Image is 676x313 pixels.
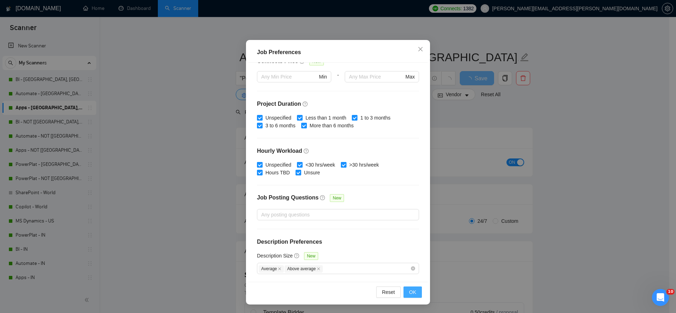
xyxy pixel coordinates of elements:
[259,265,284,273] span: Average
[409,288,416,296] span: OK
[411,40,430,59] button: Close
[376,286,401,298] button: Reset
[301,169,323,176] span: Unsure
[382,288,395,296] span: Reset
[331,71,345,91] div: -
[666,289,675,295] span: 10
[403,286,422,298] button: OK
[257,147,419,155] h4: Hourly Workload
[285,265,323,273] span: Above average
[349,73,404,81] input: Any Max Price
[294,253,300,259] span: question-circle
[320,195,326,201] span: question-circle
[652,289,669,306] iframe: Intercom live chat
[257,252,293,260] h5: Description Size
[257,238,419,246] h4: Description Preferences
[263,169,293,176] span: Hours TBD
[261,73,317,81] input: Any Min Price
[304,252,318,260] span: New
[317,267,320,271] span: close
[303,114,349,122] span: Less than 1 month
[418,46,423,52] span: close
[411,266,415,271] span: close-circle
[357,114,393,122] span: 1 to 3 months
[406,73,415,81] span: Max
[257,100,419,108] h4: Project Duration
[263,114,294,122] span: Unspecified
[303,161,338,169] span: <30 hrs/week
[257,193,319,202] h4: Job Posting Questions
[263,161,294,169] span: Unspecified
[257,48,419,57] div: Job Preferences
[304,148,309,154] span: question-circle
[303,101,308,107] span: question-circle
[319,73,327,81] span: Min
[307,122,357,129] span: More than 6 months
[263,122,298,129] span: 3 to 6 months
[330,194,344,202] span: New
[278,267,281,271] span: close
[346,161,382,169] span: >30 hrs/week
